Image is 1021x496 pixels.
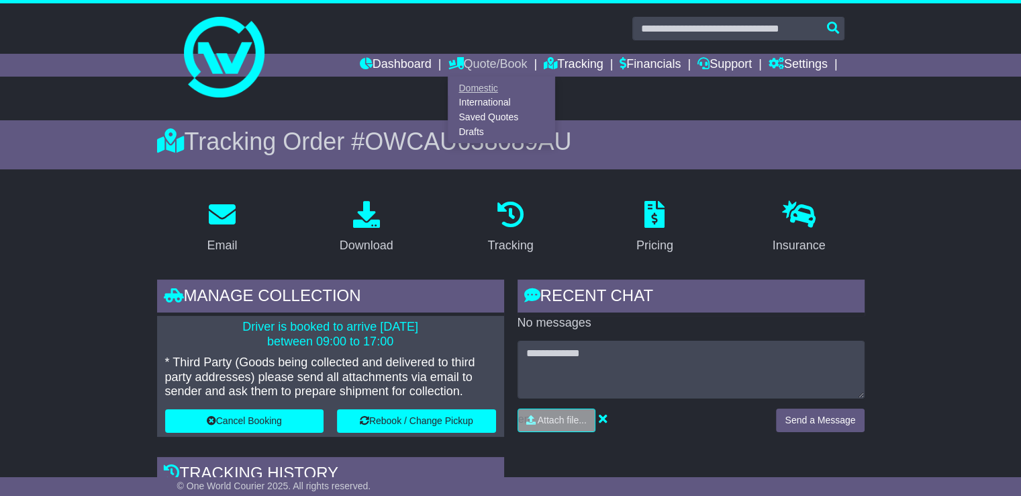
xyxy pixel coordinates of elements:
[518,316,865,331] p: No messages
[776,409,864,432] button: Send a Message
[448,81,554,95] a: Domestic
[448,110,554,125] a: Saved Quotes
[487,237,533,255] div: Tracking
[764,196,834,259] a: Insurance
[337,409,496,433] button: Rebook / Change Pickup
[518,280,865,316] div: RECENT CHAT
[207,237,237,255] div: Email
[773,237,826,255] div: Insurance
[448,77,555,143] div: Quote/Book
[448,124,554,139] a: Drafts
[769,54,828,77] a: Settings
[165,320,496,349] p: Driver is booked to arrive [DATE] between 09:00 to 17:00
[157,280,504,316] div: Manage collection
[479,196,542,259] a: Tracking
[360,54,432,77] a: Dashboard
[157,127,865,156] div: Tracking Order #
[620,54,681,77] a: Financials
[157,457,504,493] div: Tracking history
[165,356,496,399] p: * Third Party (Goods being collected and delivered to third party addresses) please send all atta...
[165,409,324,433] button: Cancel Booking
[364,128,571,155] span: OWCAU638089AU
[448,95,554,110] a: International
[177,481,371,491] span: © One World Courier 2025. All rights reserved.
[628,196,682,259] a: Pricing
[340,237,393,255] div: Download
[544,54,603,77] a: Tracking
[198,196,246,259] a: Email
[331,196,402,259] a: Download
[636,237,673,255] div: Pricing
[448,54,527,77] a: Quote/Book
[697,54,752,77] a: Support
